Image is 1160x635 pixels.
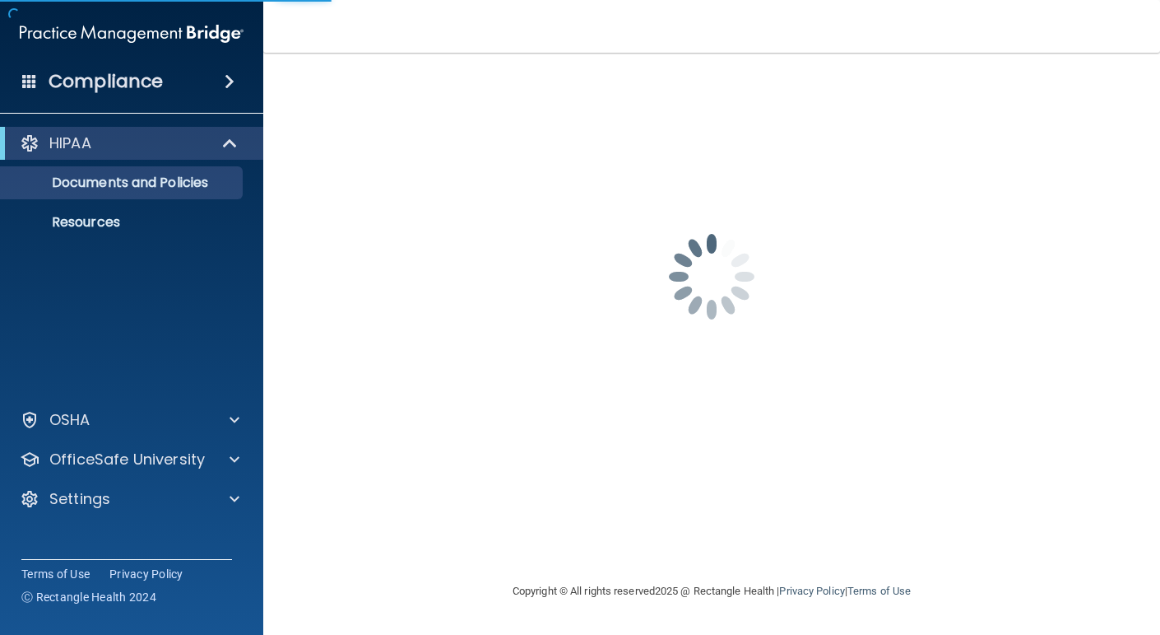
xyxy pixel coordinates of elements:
a: OSHA [20,410,239,430]
h4: Compliance [49,70,163,93]
img: spinner.e123f6fc.gif [629,194,794,359]
p: OfficeSafe University [49,450,205,469]
p: Documents and Policies [11,175,235,191]
p: Resources [11,214,235,231]
a: HIPAA [20,133,239,153]
span: Ⓒ Rectangle Health 2024 [21,589,156,605]
a: OfficeSafe University [20,450,239,469]
p: OSHA [49,410,90,430]
p: HIPAA [49,133,91,153]
a: Terms of Use [21,566,90,582]
p: Settings [49,489,110,509]
a: Terms of Use [847,585,911,597]
a: Privacy Policy [109,566,183,582]
a: Settings [20,489,239,509]
a: Privacy Policy [779,585,844,597]
div: Copyright © All rights reserved 2025 @ Rectangle Health | | [411,565,1012,618]
img: PMB logo [20,17,244,50]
